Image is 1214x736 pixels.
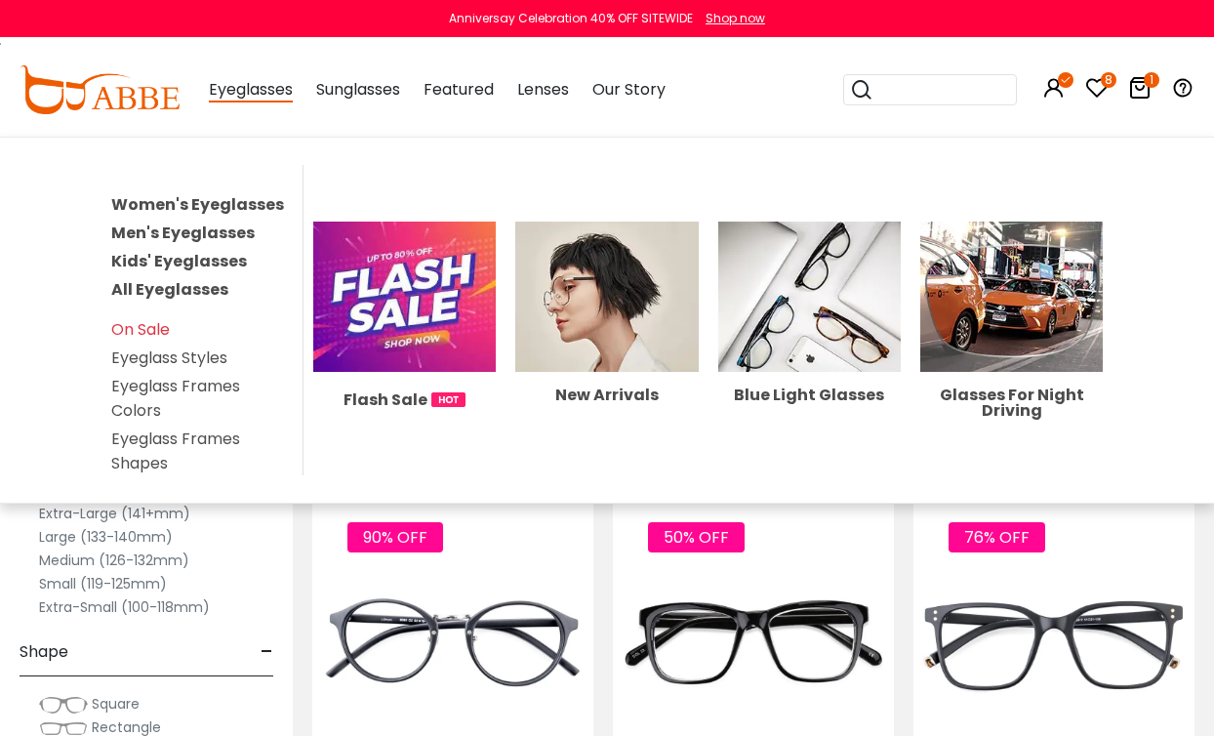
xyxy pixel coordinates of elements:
div: Blue Light Glasses [718,388,901,403]
span: Our Story [592,78,666,101]
a: All Eyeglasses [111,278,228,301]
img: Gun Laya - Plastic ,Universal Bridge Fit [613,574,894,715]
span: Eyeglasses [209,78,293,102]
div: Anniversay Celebration 40% OFF SITEWIDE [449,10,693,27]
a: New Arrivals [515,284,698,403]
a: Flash Sale [313,284,496,412]
i: 1 [1144,72,1159,88]
i: 8 [1101,72,1116,88]
span: 90% OFF [347,522,443,552]
label: Medium (126-132mm) [39,549,189,572]
img: Square.png [39,695,88,715]
a: Women's Eyeglasses [111,193,284,216]
a: Shop now [696,10,765,26]
span: Lenses [517,78,569,101]
label: Small (119-125mm) [39,572,167,595]
label: Extra-Large (141+mm) [39,502,190,525]
div: New Arrivals [515,388,698,403]
span: Shape [20,629,68,675]
span: - [261,629,273,675]
img: abbeglasses.com [20,65,180,114]
div: Shop now [706,10,765,27]
img: 1724998894317IetNH.gif [431,392,465,407]
a: 8 [1085,80,1109,102]
a: Blue Light Glasses [718,284,901,403]
span: Square [92,694,140,714]
div: Glasses For Night Driving [920,388,1103,419]
a: Glasses For Night Driving [920,284,1103,419]
span: Featured [424,78,494,101]
img: Blue Light Glasses [718,222,901,373]
a: Eyeglass Frames Colors [111,375,240,422]
a: On Sale [111,318,170,341]
label: Extra-Small (100-118mm) [39,595,210,619]
img: Matte-black Nocan - TR ,Universal Bridge Fit [913,574,1194,715]
img: Matte-black Youngitive - Plastic ,Adjust Nose Pads [312,574,593,715]
img: Glasses For Night Driving [920,222,1103,373]
a: Kids' Eyeglasses [111,250,247,272]
span: Sunglasses [316,78,400,101]
span: Flash Sale [344,388,427,412]
a: 1 [1128,80,1152,102]
a: Eyeglass Frames Shapes [111,428,240,474]
a: Eyeglass Styles [111,347,227,369]
a: Men's Eyeglasses [111,222,255,244]
span: 50% OFF [648,522,745,552]
label: Large (133-140mm) [39,525,173,549]
span: 76% OFF [949,522,1045,552]
img: New Arrivals [515,222,698,373]
img: Flash Sale [313,222,496,373]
